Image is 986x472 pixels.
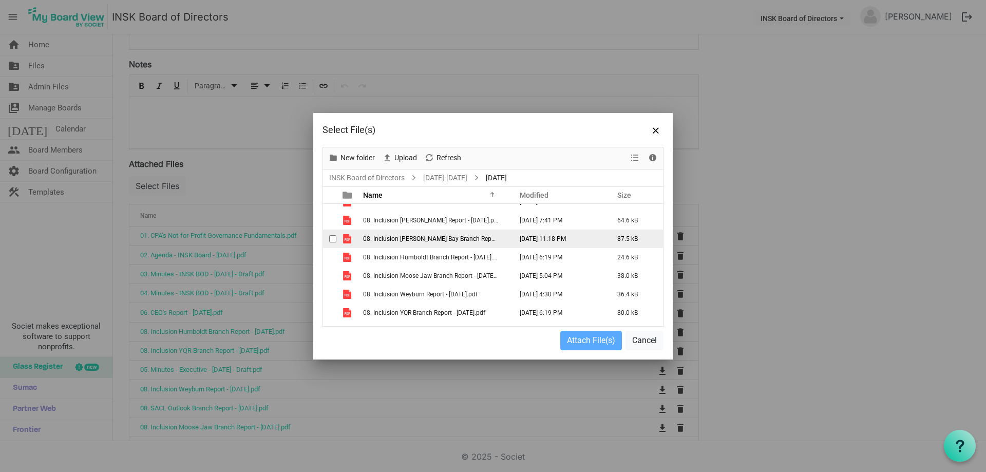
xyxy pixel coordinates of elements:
[363,235,533,242] span: 08. Inclusion [PERSON_NAME] Bay Branch Report - [DATE].pdf
[606,211,663,230] td: 64.6 kB is template cell column header Size
[363,291,478,298] span: 08. Inclusion Weyburn Report - [DATE].pdf
[421,147,465,169] div: Refresh
[323,304,336,322] td: checkbox
[520,191,548,199] span: Modified
[606,304,663,322] td: 80.0 kB is template cell column header Size
[363,191,383,199] span: Name
[509,322,606,341] td: September 17, 2025 4:39 PM column header Modified
[325,147,378,169] div: New folder
[323,322,336,341] td: checkbox
[606,248,663,267] td: 24.6 kB is template cell column header Size
[323,267,336,285] td: checkbox
[606,322,663,341] td: 83.1 kB is template cell column header Size
[625,331,663,350] button: Cancel
[336,267,360,285] td: is template cell column header type
[323,230,336,248] td: checkbox
[323,285,336,304] td: checkbox
[606,230,663,248] td: 87.5 kB is template cell column header Size
[336,230,360,248] td: is template cell column header type
[363,309,485,316] span: 08. Inclusion YQR Branch Report - [DATE].pdf
[648,122,663,138] button: Close
[336,285,360,304] td: is template cell column header type
[360,211,509,230] td: 08. Inclusion Creighton Branch Report - September 2025.pdf is template cell column header Name
[644,147,661,169] div: Details
[509,304,606,322] td: September 15, 2025 6:19 PM column header Modified
[560,331,622,350] button: Attach File(s)
[509,211,606,230] td: September 17, 2025 7:41 PM column header Modified
[360,248,509,267] td: 08. Inclusion Humboldt Branch Report - September 2025.pdf is template cell column header Name
[509,285,606,304] td: September 17, 2025 4:30 PM column header Modified
[323,211,336,230] td: checkbox
[360,304,509,322] td: 08. Inclusion YQR Branch Report - September 2025.pdf is template cell column header Name
[360,285,509,304] td: 08. Inclusion Weyburn Report - September 2025.pdf is template cell column header Name
[327,172,407,184] a: INSK Board of Directors
[363,198,604,205] span: 07. INSK Finance Committee Terms of Reference - rev. [DATE] draft with edits shown.pdf
[336,322,360,341] td: is template cell column header type
[360,230,509,248] td: 08. Inclusion Hudson Bay Branch Report - September 2025.pdf is template cell column header Name
[606,285,663,304] td: 36.4 kB is template cell column header Size
[617,191,631,199] span: Size
[629,152,641,164] button: View dropdownbutton
[646,152,660,164] button: Details
[363,217,500,224] span: 08. Inclusion [PERSON_NAME] Report - [DATE].pdf
[509,248,606,267] td: September 15, 2025 6:19 PM column header Modified
[606,267,663,285] td: 38.0 kB is template cell column header Size
[323,248,336,267] td: checkbox
[363,254,502,261] span: 08. Inclusion Humboldt Branch Report - [DATE].pdf
[336,248,360,267] td: is template cell column header type
[323,122,595,138] div: Select File(s)
[327,152,377,164] button: New folder
[360,267,509,285] td: 08. Inclusion Moose Jaw Branch Report - September 2025.pdf is template cell column header Name
[627,147,644,169] div: View
[339,152,376,164] span: New folder
[381,152,419,164] button: Upload
[393,152,418,164] span: Upload
[509,267,606,285] td: September 17, 2025 5:04 PM column header Modified
[435,152,462,164] span: Refresh
[360,322,509,341] td: 08. SACL Outlook Branch Report - September 2025.pdf is template cell column header Name
[509,230,606,248] td: September 18, 2025 11:18 PM column header Modified
[378,147,421,169] div: Upload
[336,211,360,230] td: is template cell column header type
[336,304,360,322] td: is template cell column header type
[423,152,463,164] button: Refresh
[484,172,509,184] span: [DATE]
[421,172,469,184] a: [DATE]-[DATE]
[363,272,506,279] span: 08. Inclusion Moose Jaw Branch Report - [DATE].pdf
